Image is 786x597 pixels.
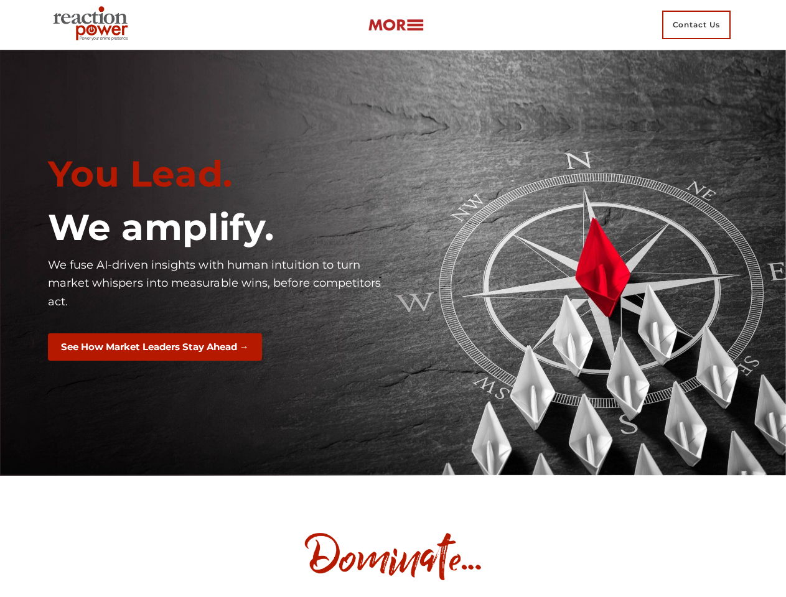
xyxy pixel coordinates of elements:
[48,206,384,250] h1: We amplify.
[48,152,233,196] span: You Lead.
[48,2,138,47] img: Executive Branding | Personal Branding Agency
[368,18,424,32] img: more-btn.png
[48,256,384,312] p: We fuse AI-driven insights with human intuition to turn market whispers into measurable wins, bef...
[48,333,262,361] button: See How Market Leaders Stay Ahead →
[48,340,262,353] a: See How Market Leaders Stay Ahead →
[662,11,731,39] span: Contact Us
[300,529,487,585] img: Dominate image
